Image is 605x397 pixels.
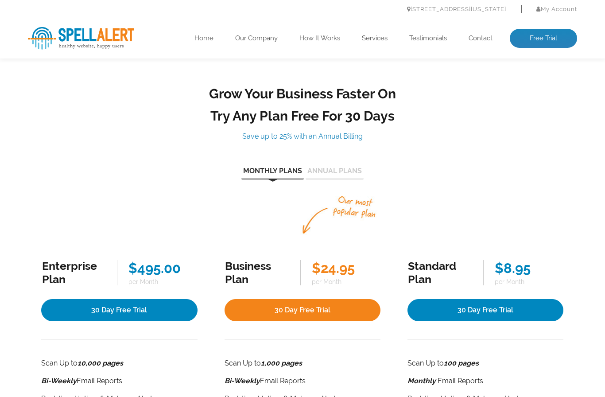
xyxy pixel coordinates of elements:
li: Scan Up to [225,357,380,370]
i: Bi-Weekly [41,377,77,385]
i: Bi-Weekly [225,377,260,385]
span: Save up to 25% with an Annual Billing [242,132,363,140]
strong: 1,000 pages [261,359,302,367]
a: 30 Day Free Trial [41,299,198,321]
button: Annual Plans [306,167,364,179]
h2: Grow Your Business Faster On [165,86,440,101]
li: Email Reports [41,375,198,387]
div: $495.00 [128,260,197,276]
li: Email Reports [225,375,380,387]
div: Standard Plan [408,259,472,286]
strong: Monthly [407,377,436,385]
span: per Month [495,278,562,285]
div: Enterprise Plan [42,259,106,286]
strong: 10,000 pages [78,359,123,367]
li: Scan Up to [41,357,198,370]
li: Email Reports [407,375,563,387]
li: Scan Up to [407,357,563,370]
button: Monthly Plans [241,167,304,179]
div: $8.95 [495,260,562,276]
span: per Month [128,278,197,285]
strong: 100 pages [444,359,479,367]
a: 30 Day Free Trial [225,299,380,321]
div: Business Plan [225,259,289,286]
h2: Try Any Plan Free For 30 Days [165,108,440,124]
a: 30 Day Free Trial [407,299,563,321]
div: $24.95 [312,260,380,276]
span: per Month [312,278,380,285]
